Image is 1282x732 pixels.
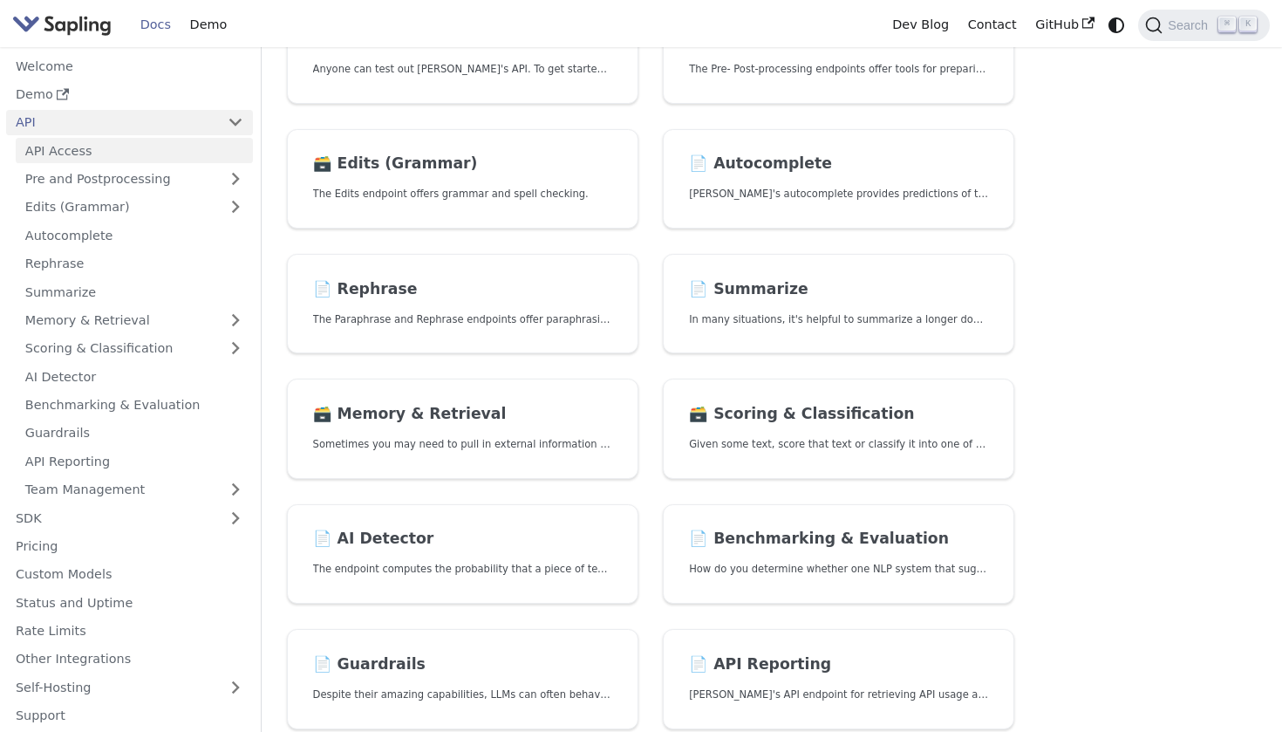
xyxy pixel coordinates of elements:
[16,195,253,220] a: Edits (Grammar)
[1163,18,1218,32] span: Search
[663,629,1014,729] a: 📄️ API Reporting[PERSON_NAME]'s API endpoint for retrieving API usage analytics.
[6,53,253,79] a: Welcome
[313,405,612,424] h2: Memory & Retrieval
[313,311,612,328] p: The Paraphrase and Rephrase endpoints offer paraphrasing for particular styles.
[16,138,253,163] a: API Access
[689,405,988,424] h2: Scoring & Classification
[6,590,253,615] a: Status and Uptime
[6,505,218,530] a: SDK
[16,393,253,418] a: Benchmarking & Evaluation
[958,11,1026,38] a: Contact
[313,186,612,202] p: The Edits endpoint offers grammar and spell checking.
[16,421,253,446] a: Guardrails
[689,186,988,202] p: Sapling's autocomplete provides predictions of the next few characters or words
[313,561,612,578] p: The endpoint computes the probability that a piece of text is AI-generated,
[663,379,1014,479] a: 🗃️ Scoring & ClassificationGiven some text, score that text or classify it into one of a set of p...
[313,530,612,549] h2: AI Detector
[287,3,638,104] a: 📄️ API AccessAnyone can test out [PERSON_NAME]'s API. To get started with the API, simply:
[313,655,612,674] h2: Guardrails
[689,530,988,549] h2: Benchmarking & Evaluation
[12,12,118,38] a: Sapling.ai
[689,687,988,703] p: Sapling's API endpoint for retrieving API usage analytics.
[6,703,253,729] a: Support
[313,61,612,78] p: Anyone can test out Sapling's API. To get started with the API, simply:
[689,154,988,174] h2: Autocomplete
[287,129,638,229] a: 🗃️ Edits (Grammar)The Edits endpoint offers grammar and spell checking.
[16,167,253,192] a: Pre and Postprocessing
[663,129,1014,229] a: 📄️ Autocomplete[PERSON_NAME]'s autocomplete provides predictions of the next few characters or words
[689,436,988,453] p: Given some text, score that text or classify it into one of a set of pre-specified categories.
[663,3,1014,104] a: 🗃️ Pre and PostprocessingThe Pre- Post-processing endpoints offer tools for preparing your text d...
[6,110,218,135] a: API
[689,561,988,578] p: How do you determine whether one NLP system that suggests edits
[6,562,253,587] a: Custom Models
[6,619,253,644] a: Rate Limits
[181,11,236,38] a: Demo
[12,12,112,38] img: Sapling.ai
[6,674,253,700] a: Self-Hosting
[6,646,253,672] a: Other Integrations
[689,280,988,299] h2: Summarize
[1218,17,1236,32] kbd: ⌘
[287,504,638,605] a: 📄️ AI DetectorThe endpoint computes the probability that a piece of text is AI-generated,
[313,154,612,174] h2: Edits (Grammar)
[313,436,612,453] p: Sometimes you may need to pull in external information that doesn't fit in the context size of an...
[663,504,1014,605] a: 📄️ Benchmarking & EvaluationHow do you determine whether one NLP system that suggests edits
[1138,10,1269,41] button: Search (Command+K)
[663,254,1014,354] a: 📄️ SummarizeIn many situations, it's helpful to summarize a longer document into a shorter, more ...
[313,687,612,703] p: Despite their amazing capabilities, LLMs can often behave in undesired
[689,61,988,78] p: The Pre- Post-processing endpoints offer tools for preparing your text data for ingestation as we...
[883,11,958,38] a: Dev Blog
[16,364,253,389] a: AI Detector
[218,110,253,135] button: Collapse sidebar category 'API'
[287,254,638,354] a: 📄️ RephraseThe Paraphrase and Rephrase endpoints offer paraphrasing for particular styles.
[16,448,253,474] a: API Reporting
[1239,17,1257,32] kbd: K
[313,280,612,299] h2: Rephrase
[16,308,253,333] a: Memory & Retrieval
[131,11,181,38] a: Docs
[218,505,253,530] button: Expand sidebar category 'SDK'
[6,82,253,107] a: Demo
[1104,12,1129,38] button: Switch between dark and light mode (currently system mode)
[16,336,253,361] a: Scoring & Classification
[16,477,253,503] a: Team Management
[1026,11,1103,38] a: GitHub
[689,311,988,328] p: In many situations, it's helpful to summarize a longer document into a shorter, more easily diges...
[689,655,988,674] h2: API Reporting
[287,629,638,729] a: 📄️ GuardrailsDespite their amazing capabilities, LLMs can often behave in undesired
[6,534,253,559] a: Pricing
[16,222,253,248] a: Autocomplete
[16,251,253,277] a: Rephrase
[287,379,638,479] a: 🗃️ Memory & RetrievalSometimes you may need to pull in external information that doesn't fit in t...
[16,279,253,304] a: Summarize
